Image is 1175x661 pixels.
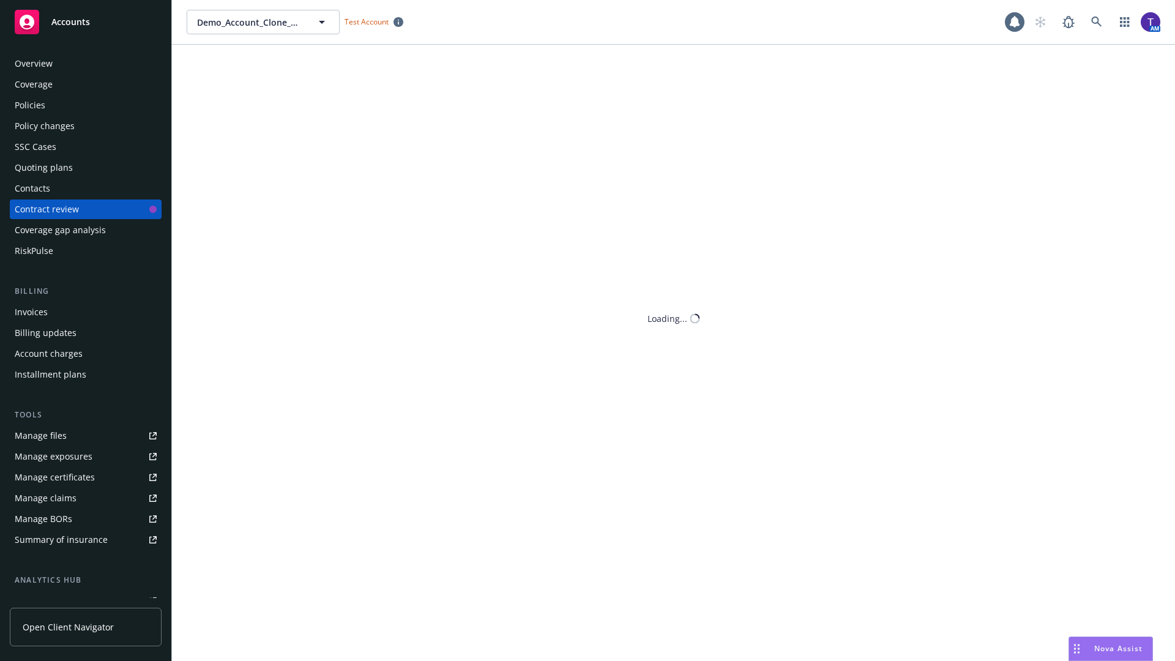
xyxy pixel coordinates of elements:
div: Coverage [15,75,53,94]
div: Tools [10,409,162,421]
div: Manage files [15,426,67,446]
a: Start snowing [1028,10,1053,34]
div: Invoices [15,302,48,322]
div: Billing updates [15,323,76,343]
a: Invoices [10,302,162,322]
div: Coverage gap analysis [15,220,106,240]
div: Billing [10,285,162,297]
div: Loading... [647,312,687,325]
div: Analytics hub [10,574,162,586]
a: Quoting plans [10,158,162,177]
div: RiskPulse [15,241,53,261]
span: Demo_Account_Clone_QA_CR_Tests_Prospect [197,16,303,29]
div: Summary of insurance [15,530,108,550]
a: Loss summary generator [10,591,162,611]
div: Manage BORs [15,509,72,529]
a: Installment plans [10,365,162,384]
div: Manage exposures [15,447,92,466]
div: Policies [15,95,45,115]
div: Loss summary generator [15,591,116,611]
a: Accounts [10,5,162,39]
div: SSC Cases [15,137,56,157]
a: Overview [10,54,162,73]
div: Account charges [15,344,83,364]
span: Nova Assist [1094,643,1143,654]
div: Manage claims [15,488,76,508]
a: Manage exposures [10,447,162,466]
button: Demo_Account_Clone_QA_CR_Tests_Prospect [187,10,340,34]
div: Contacts [15,179,50,198]
a: Coverage [10,75,162,94]
a: Policies [10,95,162,115]
a: SSC Cases [10,137,162,157]
div: Installment plans [15,365,86,384]
div: Overview [15,54,53,73]
span: Test Account [345,17,389,27]
a: Contract review [10,200,162,219]
a: Manage files [10,426,162,446]
div: Policy changes [15,116,75,136]
a: Billing updates [10,323,162,343]
a: Account charges [10,344,162,364]
a: Contacts [10,179,162,198]
a: Search [1084,10,1109,34]
span: Test Account [340,15,408,28]
a: Manage BORs [10,509,162,529]
div: Quoting plans [15,158,73,177]
a: RiskPulse [10,241,162,261]
button: Nova Assist [1069,637,1153,661]
a: Policy changes [10,116,162,136]
a: Manage certificates [10,468,162,487]
div: Manage certificates [15,468,95,487]
a: Summary of insurance [10,530,162,550]
a: Report a Bug [1056,10,1081,34]
a: Switch app [1113,10,1137,34]
img: photo [1141,12,1160,32]
span: Open Client Navigator [23,621,114,633]
span: Accounts [51,17,90,27]
div: Drag to move [1069,637,1084,660]
a: Manage claims [10,488,162,508]
div: Contract review [15,200,79,219]
a: Coverage gap analysis [10,220,162,240]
